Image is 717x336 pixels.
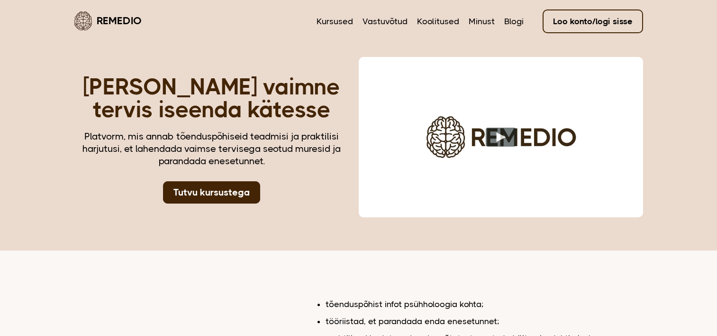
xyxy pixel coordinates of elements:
a: Kursused [317,15,353,28]
li: tööriistad, et parandada enda enesetunnet; [326,315,643,327]
a: Loo konto/logi sisse [543,9,643,33]
a: Tutvu kursustega [163,181,260,204]
a: Koolitused [417,15,459,28]
li: tõenduspõhist infot psühholoogia kohta; [326,298,643,310]
div: Platvorm, mis annab tõenduspõhiseid teadmisi ja praktilisi harjutusi, et lahendada vaimse tervise... [74,131,349,168]
h1: [PERSON_NAME] vaimne tervis iseenda kätesse [74,75,349,121]
button: Play video [485,128,516,147]
a: Blogi [504,15,524,28]
a: Vastuvõtud [363,15,408,28]
a: Minust [469,15,495,28]
img: Remedio logo [74,11,92,30]
a: Remedio [74,9,142,32]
